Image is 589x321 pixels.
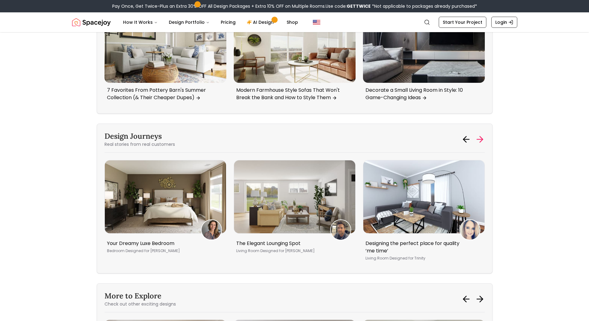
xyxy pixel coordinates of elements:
[439,17,486,28] a: Start Your Project
[363,10,485,106] div: 2 / 6
[234,10,356,104] a: Next in Style - Modern Farmhouse Style Sofas That Won't Break the Bank and How to Style ThemModer...
[112,3,477,9] div: Pay Once, Get Twice-Plus an Extra 30% OFF All Design Packages + Extra 10% OFF on Multiple Rooms.
[164,16,215,28] button: Design Portfolio
[236,87,351,101] p: Modern Farmhouse Style Sofas That Won't Break the Bank and How to Style Them
[363,10,485,104] a: Next in Style - Decorate a Small Living Room in Style: 10 Game-Changing IdeasDecorate a Small Liv...
[105,131,175,141] h3: Design Journeys
[105,10,226,106] div: 6 / 6
[126,248,149,253] span: Designed for
[107,87,221,101] p: 7 Favorites From Pottery Barn's Summer Collection (& Their Cheaper Dupes)
[365,240,480,255] p: Designing the perfect place for quality ‘me time’
[105,291,176,301] h3: More to Explore
[105,141,175,147] p: Real stories from real customers
[105,10,226,104] a: Next in Style - 7 Favorites From Pottery Barn's Summer Collection (& Their Cheaper Dupes)7 Favori...
[105,10,485,106] div: Carousel
[313,19,320,26] img: United States
[105,160,226,258] a: Your Dreamy Luxe BedroomCharlene SimmonsYour Dreamy Luxe BedroomBedroom Designed for [PERSON_NAME]
[105,301,176,307] p: Check out other exciting designs
[260,248,284,253] span: Designed for
[236,240,351,247] p: The Elegant Lounging Spot
[118,16,303,28] nav: Main
[72,16,111,28] img: Spacejoy Logo
[105,160,226,258] div: 1 / 5
[216,16,241,28] a: Pricing
[107,240,221,247] p: Your Dreamy Luxe Bedroom
[236,248,351,253] p: Living Room [PERSON_NAME]
[242,16,280,28] a: AI Design
[105,160,485,265] div: Carousel
[365,256,480,261] p: Living Room Trinity
[365,87,480,101] p: Decorate a Small Living Room in Style: 10 Game-Changing Ideas
[234,10,356,83] img: Next in Style - Modern Farmhouse Style Sofas That Won't Break the Bank and How to Style Them
[202,220,221,240] img: Charlene Simmons
[460,220,480,240] img: Trinity
[371,3,477,9] span: *Not applicable to packages already purchased*
[363,10,485,83] img: Next in Style - Decorate a Small Living Room in Style: 10 Game-Changing Ideas
[390,256,413,261] span: Designed for
[491,17,517,28] a: Login
[118,16,163,28] button: How It Works
[347,3,371,9] b: GETTWICE
[234,160,356,258] div: 2 / 5
[363,160,485,265] a: Designing the perfect place for quality ‘me time’TrinityDesigning the perfect place for quality ‘...
[331,220,351,240] img: Justin Kalousdian
[107,248,221,253] p: Bedroom [PERSON_NAME]
[234,160,356,258] a: The Elegant Lounging SpotJustin KalousdianThe Elegant Lounging SpotLiving Room Designed for [PERS...
[72,12,517,32] nav: Global
[363,160,485,265] div: 3 / 5
[72,16,111,28] a: Spacejoy
[105,10,226,83] img: Next in Style - 7 Favorites From Pottery Barn's Summer Collection (& Their Cheaper Dupes)
[282,16,303,28] a: Shop
[234,10,356,106] div: 1 / 6
[326,3,371,9] span: Use code:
